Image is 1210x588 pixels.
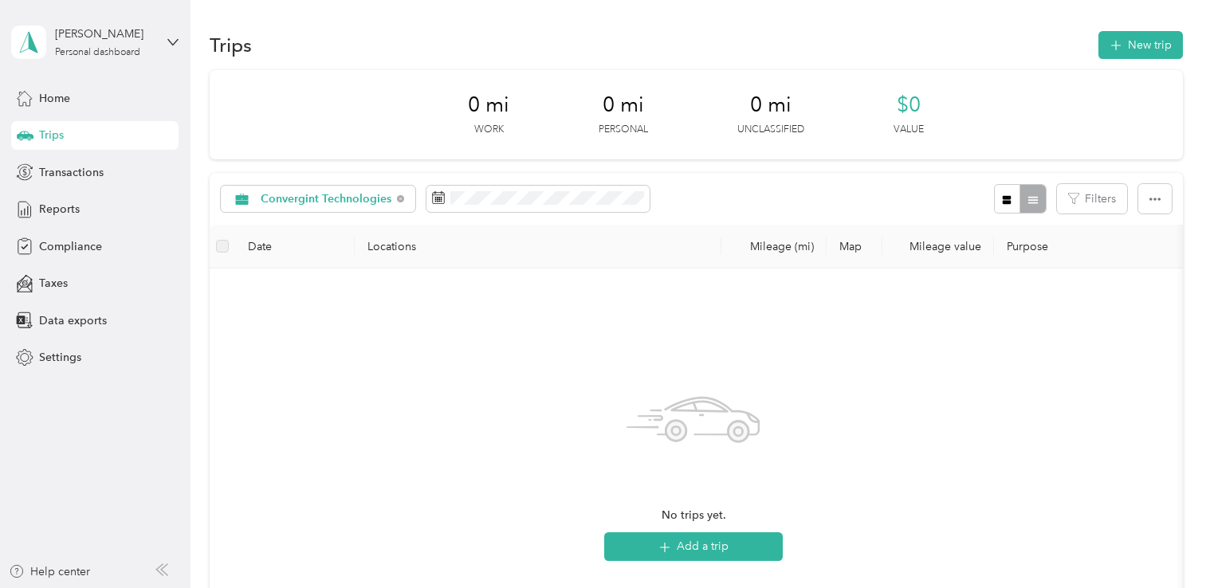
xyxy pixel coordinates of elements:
[39,201,80,218] span: Reports
[39,90,70,107] span: Home
[39,127,64,143] span: Trips
[827,225,882,269] th: Map
[39,312,107,329] span: Data exports
[39,275,68,292] span: Taxes
[894,123,924,137] p: Value
[599,123,648,137] p: Personal
[882,225,994,269] th: Mileage value
[55,48,140,57] div: Personal dashboard
[1121,499,1210,588] iframe: Everlance-gr Chat Button Frame
[737,123,804,137] p: Unclassified
[750,92,792,118] span: 0 mi
[603,92,644,118] span: 0 mi
[210,37,252,53] h1: Trips
[897,92,921,118] span: $0
[468,92,509,118] span: 0 mi
[261,194,392,205] span: Convergint Technologies
[55,25,155,42] div: [PERSON_NAME]
[39,349,81,366] span: Settings
[1098,31,1183,59] button: New trip
[721,225,827,269] th: Mileage (mi)
[39,164,104,181] span: Transactions
[235,225,355,269] th: Date
[9,563,90,580] button: Help center
[1057,184,1127,214] button: Filters
[474,123,504,137] p: Work
[662,507,726,524] span: No trips yet.
[604,532,783,561] button: Add a trip
[39,238,102,255] span: Compliance
[355,225,721,269] th: Locations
